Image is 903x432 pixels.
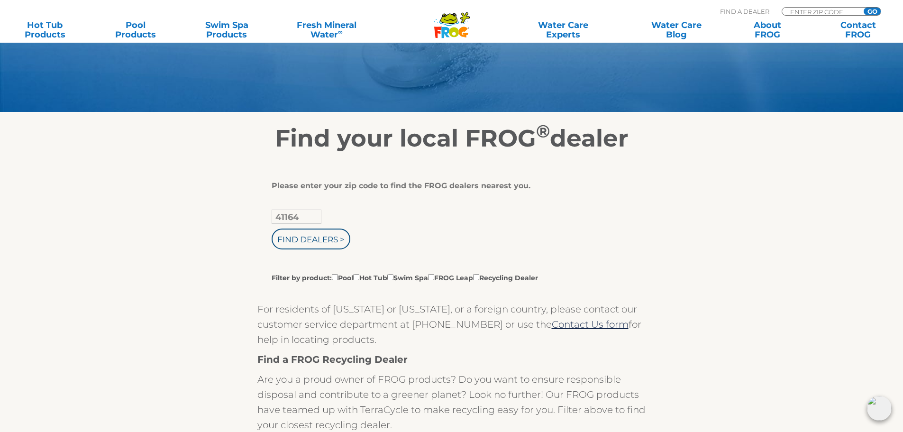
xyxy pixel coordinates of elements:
input: Filter by product:PoolHot TubSwim SpaFROG LeapRecycling Dealer [353,274,359,280]
a: Swim SpaProducts [192,20,262,39]
p: For residents of [US_STATE] or [US_STATE], or a foreign country, please contact our customer serv... [257,302,646,347]
input: Filter by product:PoolHot TubSwim SpaFROG LeapRecycling Dealer [428,274,434,280]
a: Contact Us form [552,319,629,330]
a: Water CareExperts [506,20,620,39]
sup: ® [536,120,550,142]
a: ContactFROG [823,20,894,39]
a: AboutFROG [732,20,803,39]
p: Find A Dealer [720,7,769,16]
label: Filter by product: Pool Hot Tub Swim Spa FROG Leap Recycling Dealer [272,272,538,283]
input: GO [864,8,881,15]
img: openIcon [867,396,892,421]
sup: ∞ [338,28,343,36]
a: Hot TubProducts [9,20,80,39]
strong: Find a FROG Recycling Dealer [257,354,408,365]
input: Find Dealers > [272,229,350,249]
h2: Find your local FROG dealer [160,124,743,153]
input: Filter by product:PoolHot TubSwim SpaFROG LeapRecycling Dealer [387,274,393,280]
a: Water CareBlog [641,20,711,39]
input: Zip Code Form [789,8,853,16]
div: Please enter your zip code to find the FROG dealers nearest you. [272,181,625,191]
input: Filter by product:PoolHot TubSwim SpaFROG LeapRecycling Dealer [332,274,338,280]
a: PoolProducts [100,20,171,39]
a: Fresh MineralWater∞ [282,20,371,39]
input: Filter by product:PoolHot TubSwim SpaFROG LeapRecycling Dealer [473,274,479,280]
